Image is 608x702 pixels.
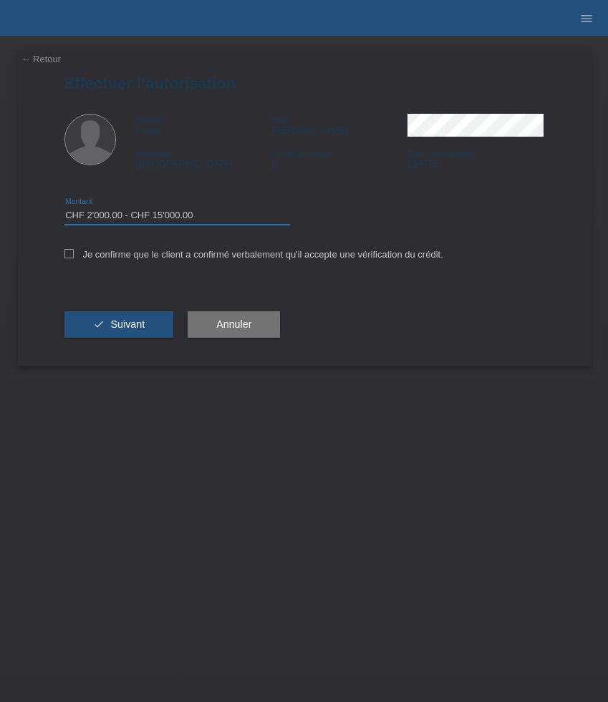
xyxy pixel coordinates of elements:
a: ← Retour [21,54,62,64]
div: [GEOGRAPHIC_DATA] [136,147,272,169]
span: Annuler [216,318,251,330]
button: check Suivant [64,311,174,338]
div: [PERSON_NAME] [271,114,407,135]
button: Annuler [188,311,280,338]
span: Nationalité [136,149,173,157]
a: menu [572,14,601,22]
i: check [93,318,105,330]
span: Date d'immigration [407,149,473,157]
label: Je confirme que le client a confirmé verbalement qu'il accepte une vérification du crédit. [64,249,443,260]
span: Permis de séjour [271,149,331,157]
div: Pawel [136,114,272,135]
i: menu [579,11,594,26]
span: Prénom [136,115,164,124]
span: Suivant [110,318,145,330]
div: [DATE] [407,147,544,169]
h1: Effectuer l’autorisation [64,74,544,92]
span: Nom [271,115,288,124]
div: B [271,147,407,169]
